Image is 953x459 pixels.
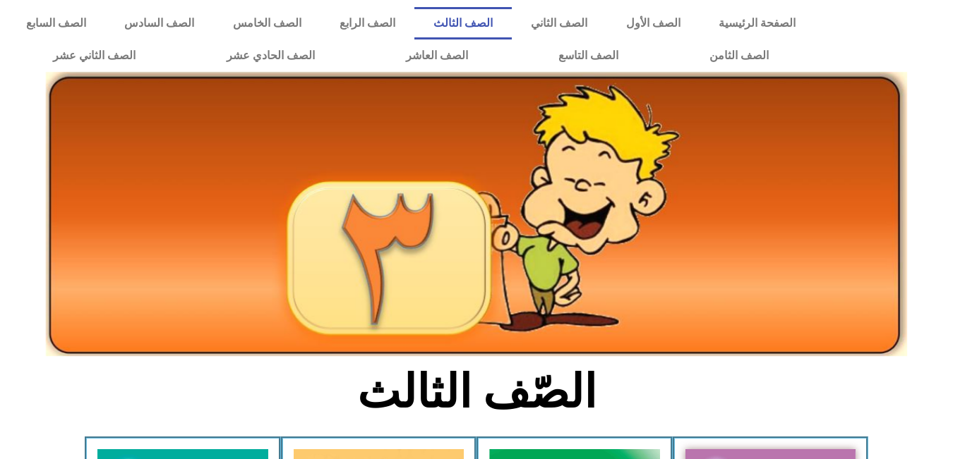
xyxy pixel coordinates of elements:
a: الصفحة الرئيسية [700,7,815,39]
a: الصف الثاني [512,7,606,39]
a: الصف الرابع [320,7,414,39]
a: الصف الثاني عشر [7,39,181,72]
a: الصف الثامن [664,39,815,72]
a: الصف العاشر [360,39,513,72]
h2: الصّف الثالث [244,365,710,420]
a: الصف الخامس [214,7,320,39]
a: الصف الحادي عشر [181,39,360,72]
a: الصف السابع [7,7,105,39]
a: الصف الأول [606,7,699,39]
a: الصف السادس [105,7,213,39]
a: الصف الثالث [414,7,512,39]
a: الصف التاسع [513,39,664,72]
